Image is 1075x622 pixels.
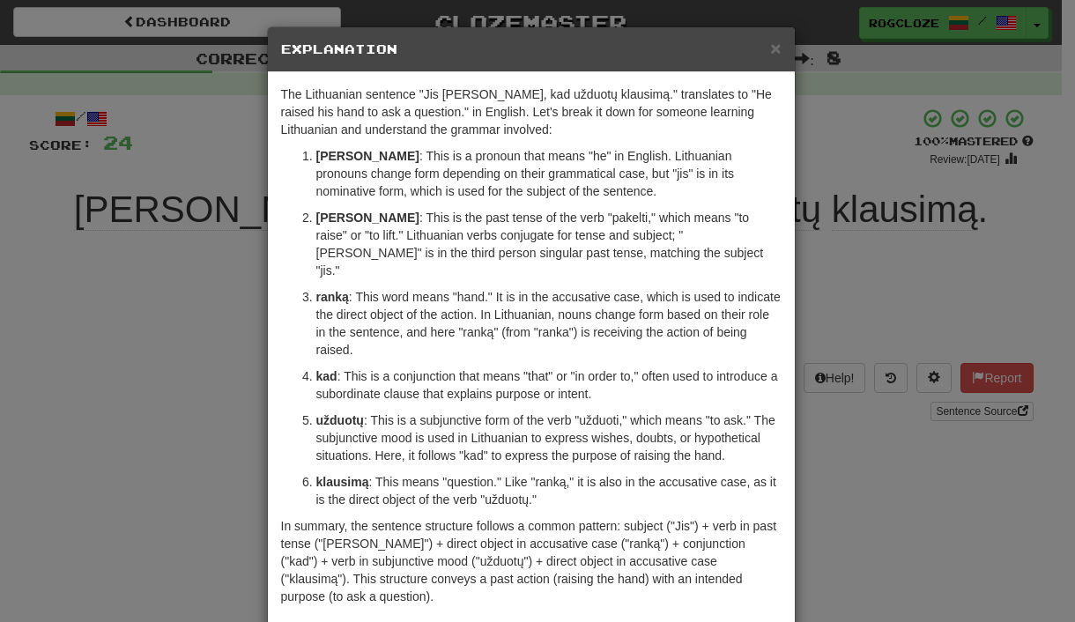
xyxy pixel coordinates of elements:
[316,473,782,508] p: : This means "question." Like "ranką," it is also in the accusative case, as it is the direct obj...
[316,367,782,403] p: : This is a conjunction that means "that" or "in order to," often used to introduce a subordinate...
[770,39,781,57] button: Close
[316,290,349,304] strong: ranką
[281,517,782,605] p: In summary, the sentence structure follows a common pattern: subject ("Jis") + verb in past tense...
[316,411,782,464] p: : This is a subjunctive form of the verb "užduoti," which means "to ask." The subjunctive mood is...
[316,147,782,200] p: : This is a pronoun that means "he" in English. Lithuanian pronouns change form depending on thei...
[316,288,782,359] p: : This word means "hand." It is in the accusative case, which is used to indicate the direct obje...
[316,413,364,427] strong: užduotų
[316,475,369,489] strong: klausimą
[316,369,337,383] strong: kad
[316,149,419,163] strong: [PERSON_NAME]
[281,41,782,58] h5: Explanation
[316,211,419,225] strong: [PERSON_NAME]
[316,209,782,279] p: : This is the past tense of the verb "pakelti," which means "to raise" or "to lift." Lithuanian v...
[281,85,782,138] p: The Lithuanian sentence "Jis [PERSON_NAME], kad užduotų klausimą." translates to "He raised his h...
[770,38,781,58] span: ×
